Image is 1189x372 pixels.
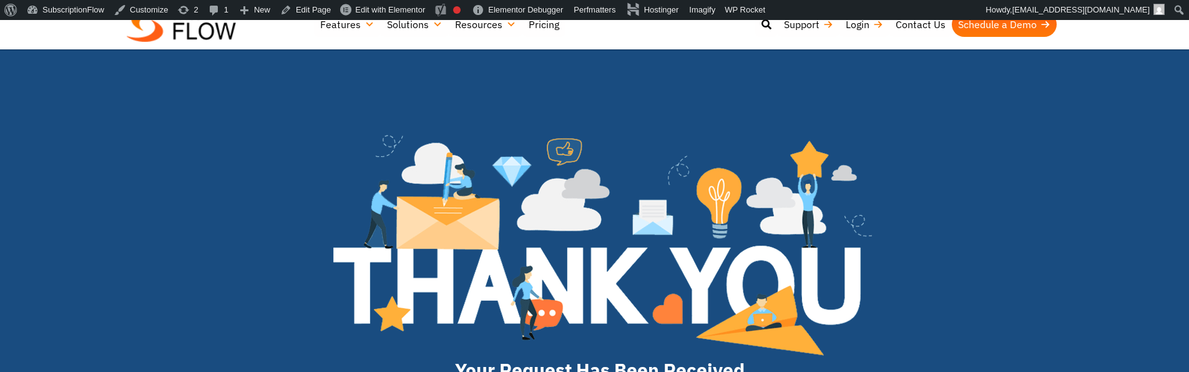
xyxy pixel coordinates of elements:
[127,9,236,42] img: Subscriptionflow
[952,12,1057,37] a: Schedule a Demo
[449,12,522,37] a: Resources
[453,6,461,14] div: Focus keyphrase not set
[381,12,449,37] a: Solutions
[889,12,952,37] a: Contact Us
[1012,5,1150,14] span: [EMAIL_ADDRESS][DOMAIN_NAME]
[355,5,425,14] span: Edit with Elementor
[778,12,839,37] a: Support
[314,12,381,37] a: Features
[839,12,889,37] a: Login
[333,135,872,356] img: implementation4
[522,12,565,37] a: Pricing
